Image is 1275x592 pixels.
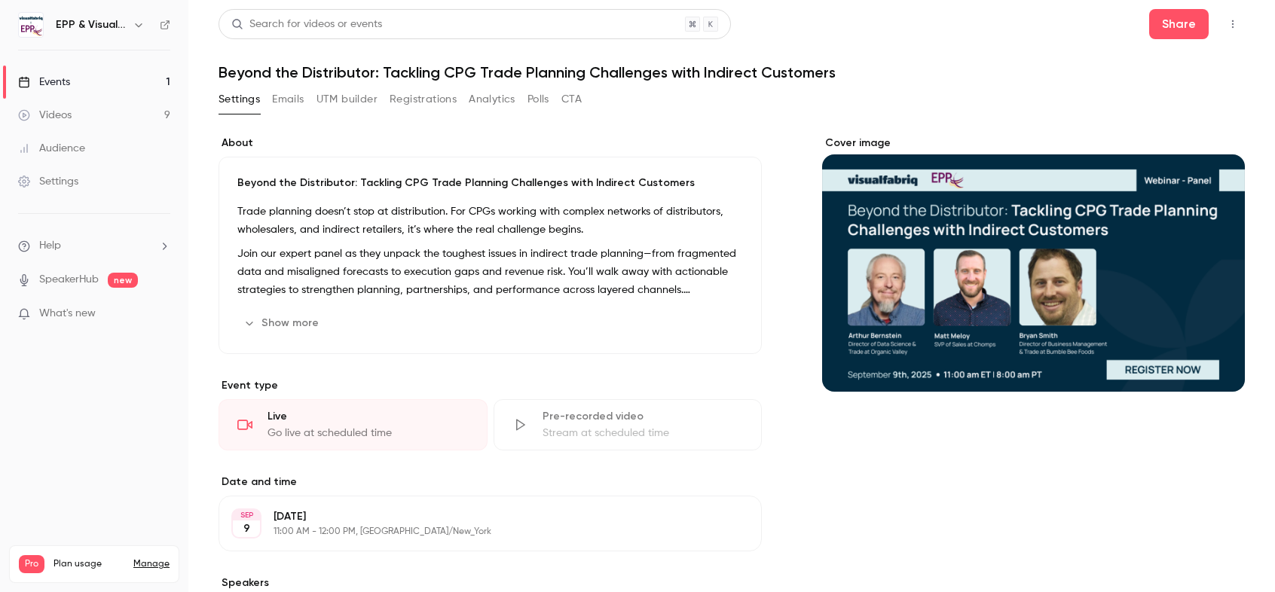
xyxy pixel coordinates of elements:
[133,558,170,570] a: Manage
[18,174,78,189] div: Settings
[39,272,99,288] a: SpeakerHub
[231,17,382,32] div: Search for videos or events
[233,510,260,520] div: SEP
[18,108,72,123] div: Videos
[543,409,744,424] div: Pre-recorded video
[19,555,44,573] span: Pro
[18,141,85,156] div: Audience
[56,17,127,32] h6: EPP & Visualfabriq
[822,136,1245,151] label: Cover image
[469,87,515,111] button: Analytics
[268,426,469,441] div: Go live at scheduled time
[274,509,682,524] p: [DATE]
[219,399,488,450] div: LiveGo live at scheduled time
[390,87,457,111] button: Registrations
[54,558,124,570] span: Plan usage
[108,273,138,288] span: new
[152,307,170,321] iframe: Noticeable Trigger
[274,526,682,538] p: 11:00 AM - 12:00 PM, [GEOGRAPHIC_DATA]/New_York
[237,245,743,299] p: Join our expert panel as they unpack the toughest issues in indirect trade planning—from fragment...
[39,306,96,322] span: What's new
[39,238,61,254] span: Help
[268,409,469,424] div: Live
[219,87,260,111] button: Settings
[219,378,762,393] p: Event type
[219,475,762,490] label: Date and time
[237,175,743,191] p: Beyond the Distributor: Tackling CPG Trade Planning Challenges with Indirect Customers
[237,203,743,239] p: Trade planning doesn’t stop at distribution. For CPGs working with complex networks of distributo...
[822,136,1245,392] section: Cover image
[219,63,1245,81] h1: Beyond the Distributor: Tackling CPG Trade Planning Challenges with Indirect Customers
[494,399,763,450] div: Pre-recorded videoStream at scheduled time
[237,311,328,335] button: Show more
[543,426,744,441] div: Stream at scheduled time
[1149,9,1209,39] button: Share
[219,575,762,590] label: Speakers
[18,238,170,254] li: help-dropdown-opener
[561,87,582,111] button: CTA
[527,87,549,111] button: Polls
[19,13,43,37] img: EPP & Visualfabriq
[18,75,70,90] div: Events
[272,87,304,111] button: Emails
[316,87,378,111] button: UTM builder
[219,136,762,151] label: About
[243,521,250,536] p: 9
